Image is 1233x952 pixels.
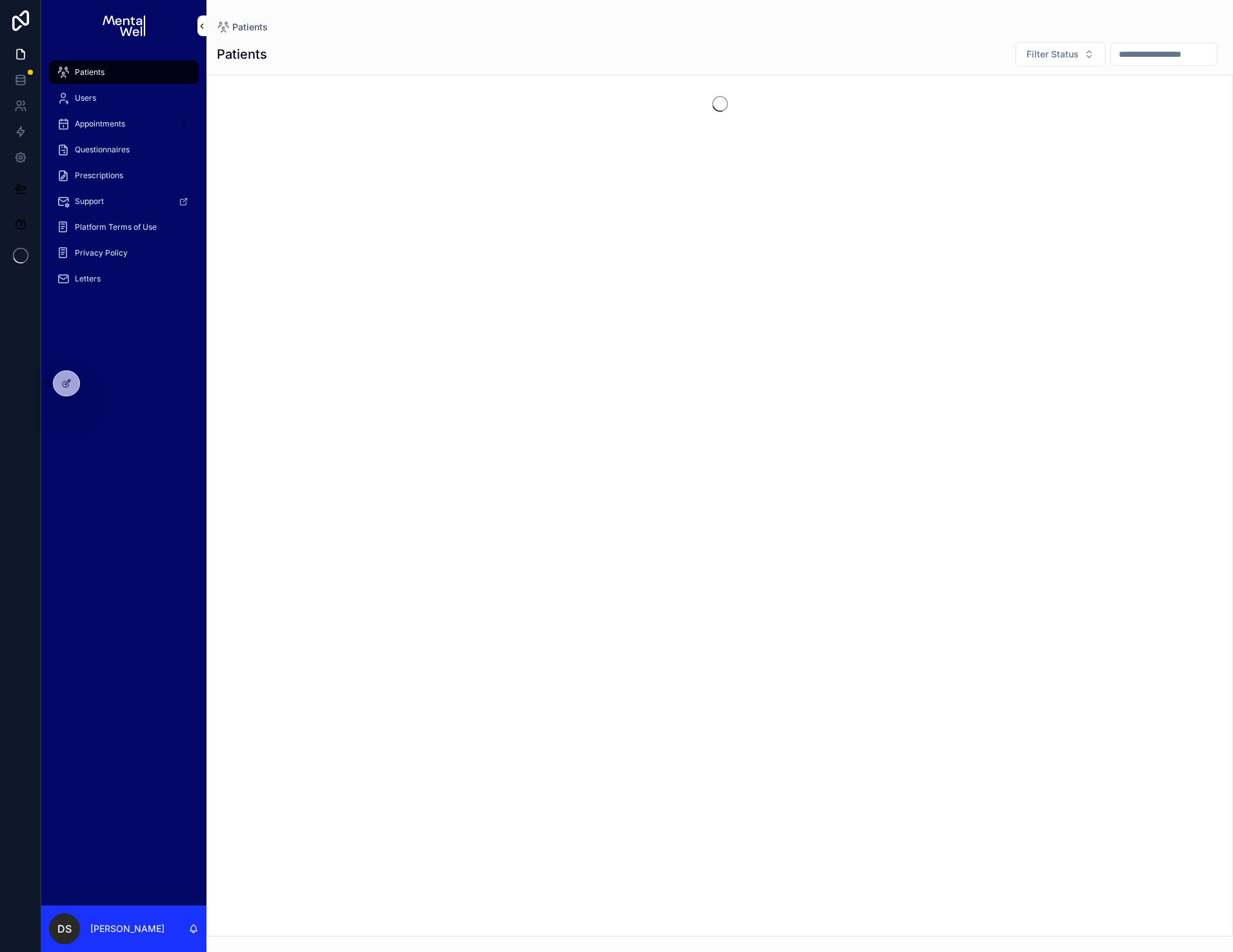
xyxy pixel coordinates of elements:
[57,921,72,937] span: DS
[49,241,199,265] a: Privacy Policy
[217,45,267,63] h1: Patients
[49,61,199,84] a: Patients
[75,196,104,207] span: Support
[49,216,199,239] a: Platform Terms of Use
[75,274,101,284] span: Letters
[75,145,130,155] span: Questionnaires
[49,267,199,290] a: Letters
[75,119,125,129] span: Appointments
[75,93,96,103] span: Users
[75,222,157,232] span: Platform Terms of Use
[1016,42,1105,66] button: Select Button
[103,15,145,36] img: App logo
[49,190,199,213] a: Support
[49,86,199,110] a: Users
[49,164,199,187] a: Prescriptions
[1027,48,1079,61] span: Filter Status
[75,170,123,181] span: Prescriptions
[90,922,165,935] p: [PERSON_NAME]
[217,21,268,34] a: Patients
[49,112,199,136] a: Appointments
[41,52,206,307] div: scrollable content
[75,67,105,77] span: Patients
[75,248,128,258] span: Privacy Policy
[232,21,268,34] span: Patients
[49,138,199,161] a: Questionnaires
